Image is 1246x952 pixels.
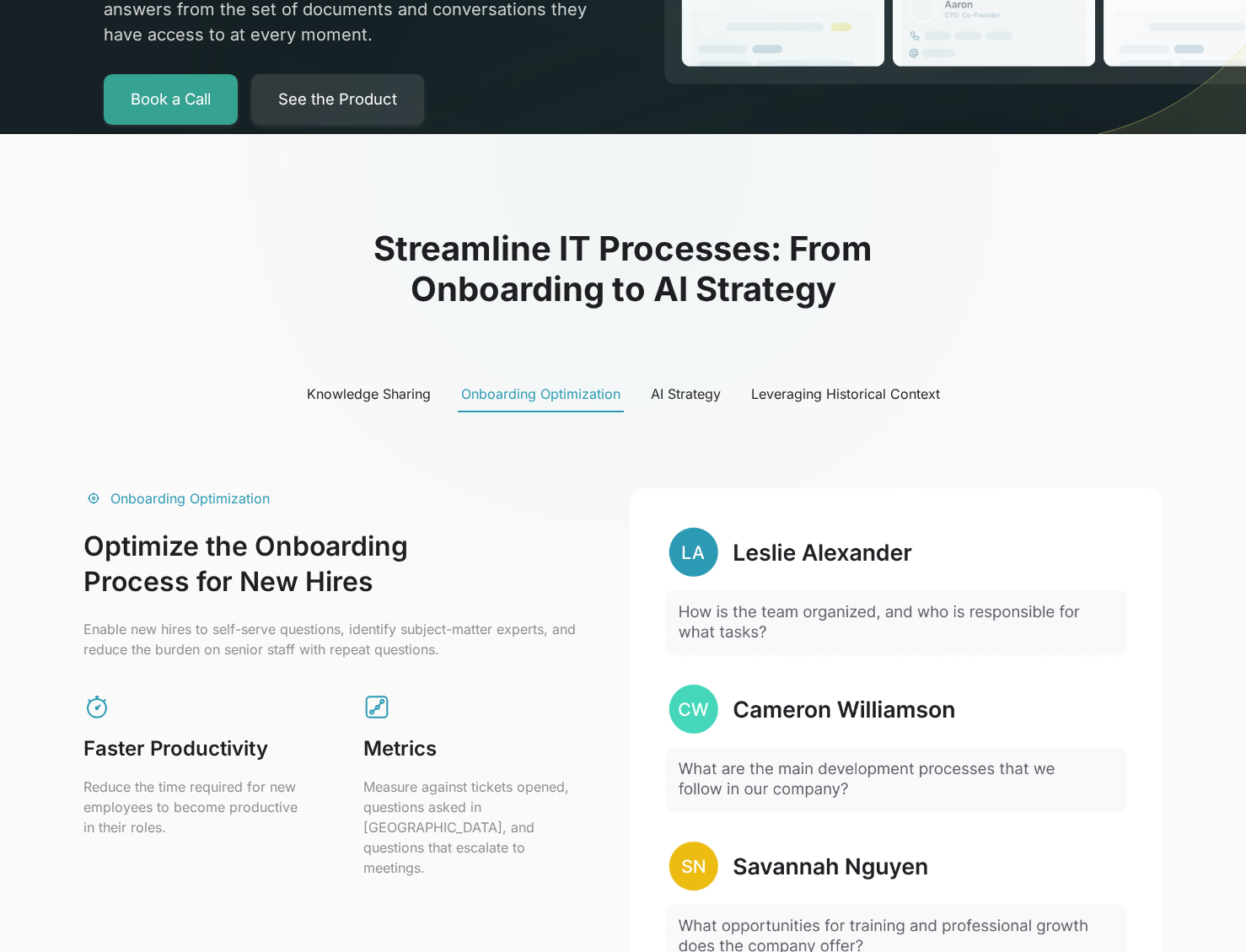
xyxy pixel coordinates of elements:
div: Onboarding Optimization [110,488,270,508]
p: Measure against tickets opened, questions asked in [GEOGRAPHIC_DATA], and questions that escalate... [363,777,589,878]
a: See the Product [251,74,424,125]
div: Onboarding Optimization [461,384,620,404]
iframe: Chat Widget [1162,871,1246,952]
div: Knowledge Sharing [307,384,431,404]
h2: Faster Productivity [83,734,309,763]
div: AI Strategy [651,384,721,404]
p: Reduce the time required for new employees to become productive in their roles. [83,777,309,837]
h2: Metrics [363,734,589,763]
p: Enable new hires to self-serve questions, identify subject-matter experts, and reduce the burden ... [83,619,589,659]
h2: Streamline IT Processes: From Onboarding to AI Strategy [83,229,1163,309]
a: Book a Call [104,74,238,125]
h3: Optimize the Onboarding Process for New Hires [83,529,589,599]
div: Leveraging Historical Context [751,384,940,404]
